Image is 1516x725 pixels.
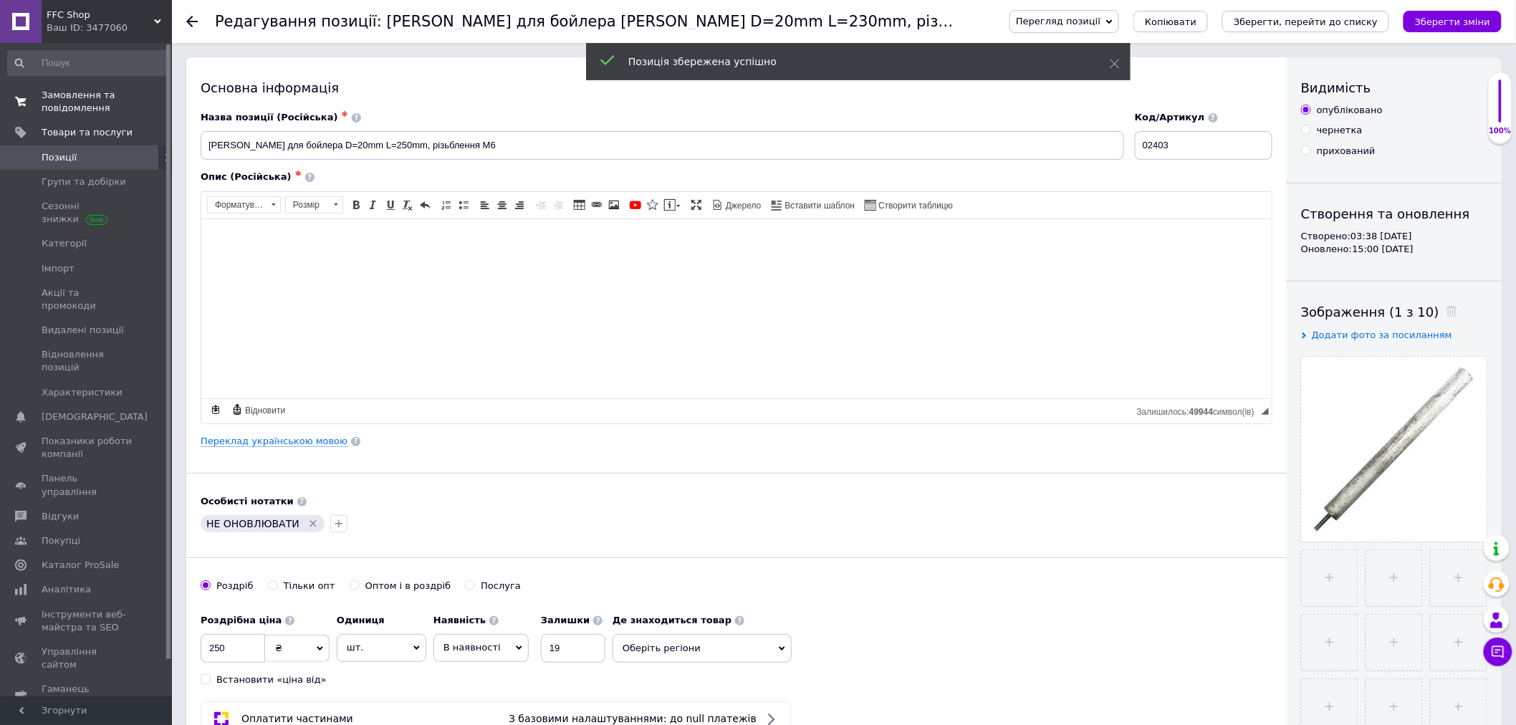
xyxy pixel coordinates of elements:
[42,237,87,250] span: Категорії
[201,496,294,506] b: Особисті нотатки
[42,608,133,634] span: Інструменти веб-майстра та SEO
[42,583,91,596] span: Аналітика
[1415,16,1490,27] i: Зберегти зміни
[541,615,590,625] b: Залишки
[509,713,757,724] span: З базовими налаштуваннями: до null платежів
[689,197,704,213] a: Максимізувати
[42,472,133,498] span: Панель управління
[42,386,123,399] span: Характеристики
[1301,79,1487,97] div: Видимість
[1301,303,1487,321] div: Зображення (1 з 10)
[383,197,398,213] a: Підкреслений (Ctrl+U)
[201,436,347,447] a: Переклад українською мовою
[275,643,282,653] span: ₴
[783,200,855,212] span: Вставити шаблон
[42,262,75,275] span: Імпорт
[208,197,267,213] span: Форматування
[201,634,265,663] input: 0
[433,615,486,625] b: Наявність
[216,580,254,592] div: Роздріб
[337,634,426,661] span: шт.
[1317,104,1383,117] div: опубліковано
[216,673,327,686] div: Встановити «ціна від»
[342,110,348,119] span: ✱
[42,324,124,337] span: Видалені позиції
[229,402,287,418] a: Відновити
[533,197,549,213] a: Зменшити відступ
[710,197,764,213] a: Джерело
[42,200,133,226] span: Сезонні знижки
[215,13,1032,30] h1: Редагування позиції: Анод магнієвий для бойлера WILLER D=20mm L=230mm, різьблення M6
[1317,145,1376,158] div: прихований
[42,287,133,312] span: Акції та промокоди
[47,9,154,21] span: FFC Shop
[208,402,224,418] a: Зробити резервну копію зараз
[42,435,133,461] span: Показники роботи компанії
[400,197,416,213] a: Видалити форматування
[243,405,285,417] span: Відновити
[628,54,1074,69] div: Позиція збережена успішно
[1301,230,1487,243] div: Створено: 03:38 [DATE]
[613,615,731,625] b: Де знаходиться товар
[1234,16,1378,27] i: Зберегти, перейти до списку
[589,197,605,213] a: Вставити/Редагувати посилання (Ctrl+L)
[417,197,433,213] a: Повернути (Ctrl+Z)
[186,16,198,27] div: Повернутися назад
[863,197,955,213] a: Створити таблицю
[512,197,527,213] a: По правому краю
[201,79,1272,97] div: Основна інформація
[1135,112,1205,123] span: Код/Артикул
[42,534,80,547] span: Покупці
[550,197,566,213] a: Збільшити відступ
[1222,11,1389,32] button: Зберегти, перейти до списку
[201,131,1124,160] input: Наприклад, H&M жіноча сукня зелена 38 розмір вечірня максі з блискітками
[1133,11,1208,32] button: Копіювати
[284,580,335,592] div: Тільки опт
[1016,16,1100,27] span: Перегляд позиції
[628,197,643,213] a: Додати відео з YouTube
[1301,205,1487,223] div: Створення та оновлення
[307,518,319,529] svg: Видалити мітку
[7,50,169,76] input: Пошук
[572,197,587,213] a: Таблиця
[201,171,292,182] span: Опис (Російська)
[481,580,521,592] div: Послуга
[494,197,510,213] a: По центру
[1484,638,1512,666] button: Чат з покупцем
[1145,16,1196,27] span: Копіювати
[1404,11,1502,32] button: Зберегти зміни
[662,197,683,213] a: Вставити повідомлення
[876,200,953,212] span: Створити таблицю
[477,197,493,213] a: По лівому краю
[1189,407,1213,417] span: 49944
[1317,124,1363,137] div: чернетка
[438,197,454,213] a: Вставити/видалити нумерований список
[365,580,451,592] div: Оптом і в роздріб
[1137,403,1262,417] div: Кiлькiсть символiв
[42,176,126,188] span: Групи та добірки
[365,197,381,213] a: Курсив (Ctrl+I)
[201,219,1272,398] iframe: Редактор, 0D158B15-42C0-418A-BB7C-D7DADACA7886
[42,683,133,709] span: Гаманець компанії
[456,197,471,213] a: Вставити/видалити маркований список
[206,518,299,529] span: НЕ ОНОВЛЮВАТИ
[295,169,302,178] span: ✱
[286,197,329,213] span: Розмір
[769,197,858,213] a: Вставити шаблон
[724,200,762,212] span: Джерело
[42,151,77,164] span: Позиції
[443,642,501,653] span: В наявності
[285,196,343,213] a: Розмір
[207,196,281,213] a: Форматування
[1262,408,1269,415] span: Потягніть для зміни розмірів
[645,197,661,213] a: Вставити іконку
[1489,126,1512,136] div: 100%
[541,634,605,663] input: -
[42,559,119,572] span: Каталог ProSale
[42,126,133,139] span: Товари та послуги
[42,510,79,523] span: Відгуки
[201,615,282,625] b: Роздрібна ціна
[1301,243,1487,256] div: Оновлено: 15:00 [DATE]
[42,348,133,374] span: Відновлення позицій
[606,197,622,213] a: Зображення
